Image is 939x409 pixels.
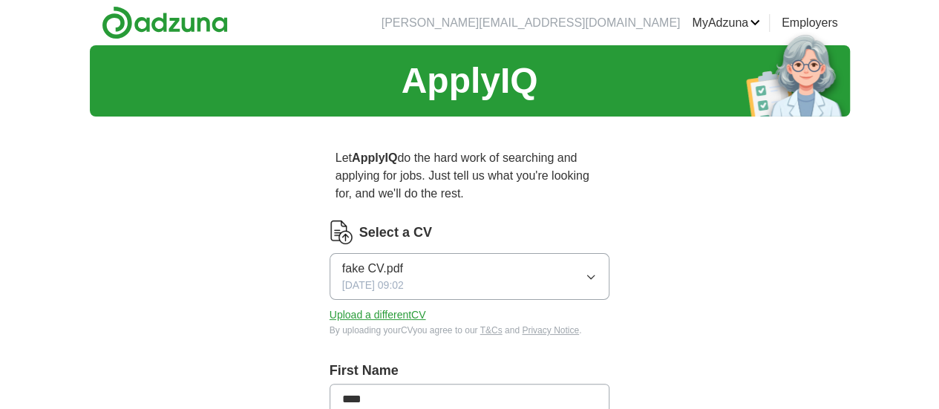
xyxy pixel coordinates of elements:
strong: ApplyIQ [352,151,397,164]
div: By uploading your CV you agree to our and . [330,324,610,337]
img: CV Icon [330,220,353,244]
a: T&Cs [480,325,503,336]
label: Select a CV [359,223,432,243]
li: [PERSON_NAME][EMAIL_ADDRESS][DOMAIN_NAME] [382,14,681,32]
span: [DATE] 09:02 [342,278,404,293]
button: Upload a differentCV [330,307,426,323]
p: Let do the hard work of searching and applying for jobs. Just tell us what you're looking for, an... [330,143,610,209]
a: MyAdzuna [692,14,760,32]
a: Privacy Notice [522,325,579,336]
a: Employers [782,14,838,32]
span: fake CV.pdf [342,260,403,278]
label: First Name [330,361,610,381]
h1: ApplyIQ [401,54,537,108]
img: Adzuna logo [102,6,228,39]
button: fake CV.pdf[DATE] 09:02 [330,253,610,300]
